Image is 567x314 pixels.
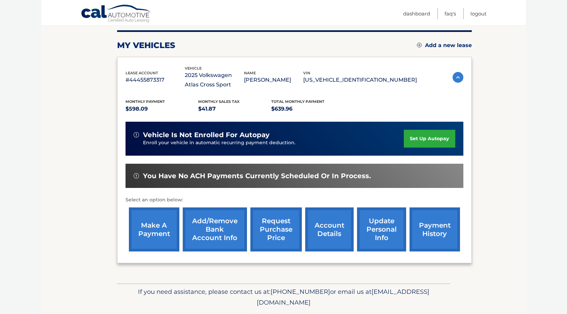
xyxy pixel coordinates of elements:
span: You have no ACH payments currently scheduled or in process. [143,172,371,180]
span: [EMAIL_ADDRESS][DOMAIN_NAME] [257,288,429,306]
p: Select an option below: [126,196,463,204]
h2: my vehicles [117,40,175,50]
p: If you need assistance, please contact us at: or email us at [121,286,446,308]
span: Monthly Payment [126,99,165,104]
a: Dashboard [403,8,430,19]
span: [PHONE_NUMBER] [271,288,330,296]
p: $639.96 [271,104,344,114]
a: FAQ's [445,8,456,19]
a: Cal Automotive [81,4,151,24]
a: set up autopay [404,130,455,148]
a: Add a new lease [417,42,472,49]
a: make a payment [129,207,179,251]
img: accordion-active.svg [453,72,463,83]
span: vin [303,71,310,75]
a: Add/Remove bank account info [183,207,247,251]
p: $41.87 [198,104,271,114]
span: vehicle [185,66,202,71]
p: [PERSON_NAME] [244,75,303,85]
p: Enroll your vehicle in automatic recurring payment deduction. [143,139,404,147]
a: request purchase price [250,207,302,251]
img: alert-white.svg [134,132,139,138]
img: alert-white.svg [134,173,139,179]
p: $598.09 [126,104,199,114]
span: name [244,71,256,75]
img: add.svg [417,43,422,47]
span: Total Monthly Payment [271,99,324,104]
a: payment history [410,207,460,251]
a: update personal info [357,207,406,251]
span: Monthly sales Tax [198,99,240,104]
p: #44455873317 [126,75,185,85]
a: account details [305,207,354,251]
p: 2025 Volkswagen Atlas Cross Sport [185,71,244,89]
span: lease account [126,71,158,75]
p: [US_VEHICLE_IDENTIFICATION_NUMBER] [303,75,417,85]
span: vehicle is not enrolled for autopay [143,131,270,139]
a: Logout [470,8,487,19]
